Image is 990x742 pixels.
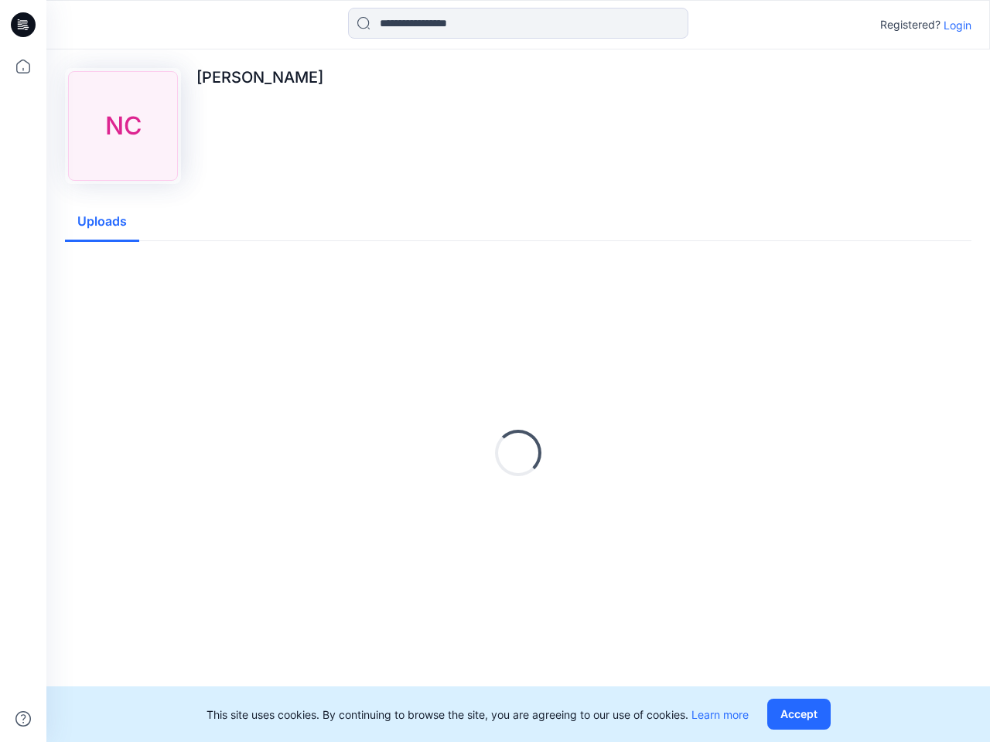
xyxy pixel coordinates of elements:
p: Login [944,17,971,33]
button: Uploads [65,203,139,242]
a: Learn more [691,708,749,721]
p: [PERSON_NAME] [196,68,323,87]
button: Accept [767,699,831,730]
div: NC [68,71,178,181]
p: Registered? [880,15,940,34]
p: This site uses cookies. By continuing to browse the site, you are agreeing to our use of cookies. [207,706,749,723]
